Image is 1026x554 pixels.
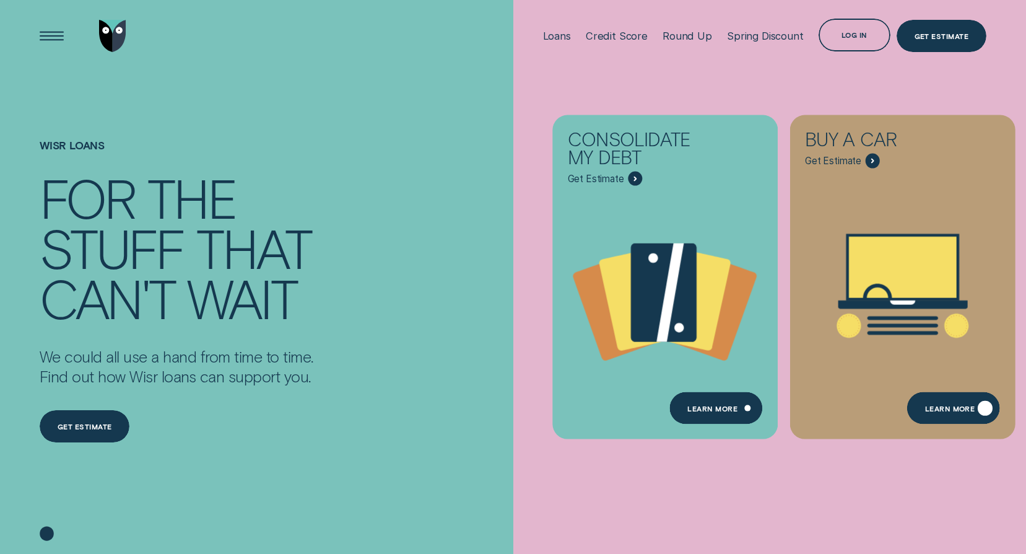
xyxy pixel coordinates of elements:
[40,222,184,273] div: stuff
[727,30,804,42] div: Spring Discount
[99,20,126,52] img: Wisr
[543,30,571,42] div: Loans
[40,172,135,222] div: For
[187,273,296,323] div: wait
[35,20,67,52] button: Open Menu
[897,20,987,52] a: Get Estimate
[40,347,313,386] p: We could all use a hand from time to time. Find out how Wisr loans can support you.
[790,115,1015,430] a: Buy a car - Learn more
[40,172,313,323] h4: For the stuff that can't wait
[40,410,130,442] a: Get estimate
[663,30,712,42] div: Round Up
[40,273,175,323] div: can't
[586,30,648,42] div: Credit Score
[147,172,236,222] div: the
[669,392,762,424] a: Learn more
[805,130,949,153] div: Buy a car
[805,155,861,167] span: Get Estimate
[552,115,778,430] a: Consolidate my debt - Learn more
[568,130,711,171] div: Consolidate my debt
[819,19,890,51] button: Log in
[568,173,624,185] span: Get Estimate
[196,222,310,273] div: that
[40,139,313,172] h1: Wisr loans
[907,392,1000,424] a: Learn More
